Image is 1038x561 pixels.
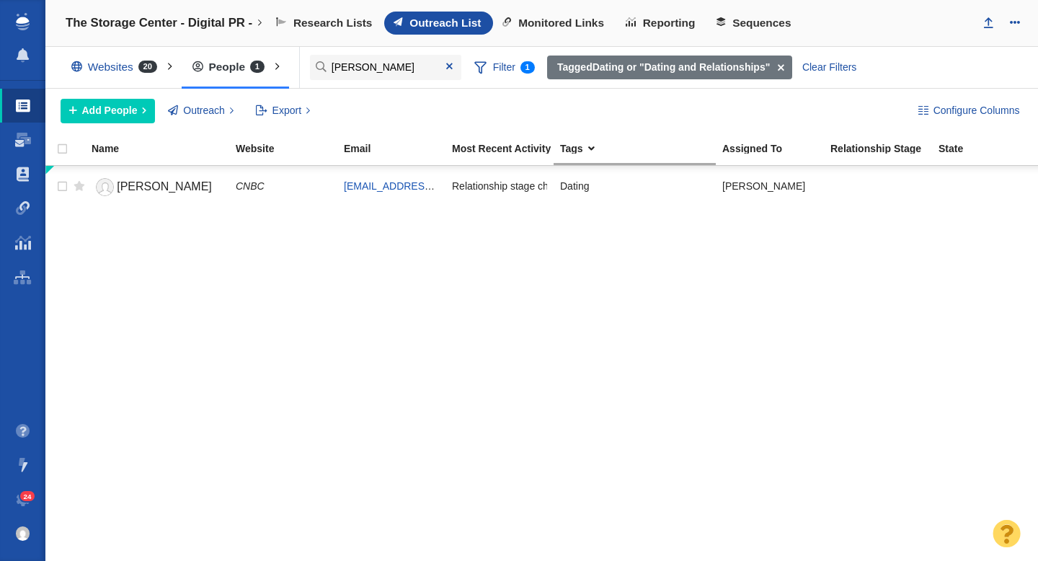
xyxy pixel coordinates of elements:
img: 8a21b1a12a7554901d364e890baed237 [16,526,30,541]
span: Relationship stage changed to: In Communication [452,180,675,193]
a: Sequences [707,12,803,35]
strong: Dating or "Dating and Relationships" [557,60,770,75]
span: Export [272,103,301,118]
a: Reporting [616,12,707,35]
button: Outreach [160,99,242,123]
div: Tags [560,143,721,154]
a: Tags [560,143,721,156]
div: Clear Filters [794,56,864,80]
a: Email [344,143,451,156]
div: Most Recent Activity [452,143,559,154]
span: Reporting [643,17,696,30]
a: Relationship Stage [830,143,937,156]
span: CNBC [236,180,265,192]
span: Research Lists [293,17,373,30]
span: Outreach List [409,17,481,30]
div: [PERSON_NAME] [722,171,817,202]
div: Email [344,143,451,154]
span: Monitored Links [518,17,604,30]
span: Dating [560,180,589,193]
h4: The Storage Center - Digital PR - [66,16,252,30]
button: Add People [61,99,155,123]
a: Outreach List [384,12,493,35]
a: [PERSON_NAME] [92,175,223,200]
a: Monitored Links [493,12,616,35]
div: Websites [61,50,174,84]
span: Sequences [732,17,791,30]
span: 20 [138,61,157,73]
span: 24 [20,491,35,502]
span: 1 [520,61,535,74]
div: Relationship Stage [830,143,937,154]
div: Name [92,143,234,154]
a: Assigned To [722,143,829,156]
b: Tagged [557,61,593,73]
a: Name [92,143,234,156]
div: Assigned To [722,143,829,154]
div: Website [236,143,342,154]
img: buzzstream_logo_iconsimple.png [16,13,29,30]
span: Outreach [183,103,225,118]
span: Add People [82,103,138,118]
button: Configure Columns [910,99,1028,123]
button: Export [247,99,319,123]
a: [EMAIL_ADDRESS][DOMAIN_NAME] [344,180,515,192]
span: Configure Columns [933,103,1020,118]
span: Filter [466,54,543,81]
a: Website [236,143,342,156]
a: Research Lists [267,12,384,35]
input: Search [310,55,461,80]
span: [PERSON_NAME] [117,180,212,193]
